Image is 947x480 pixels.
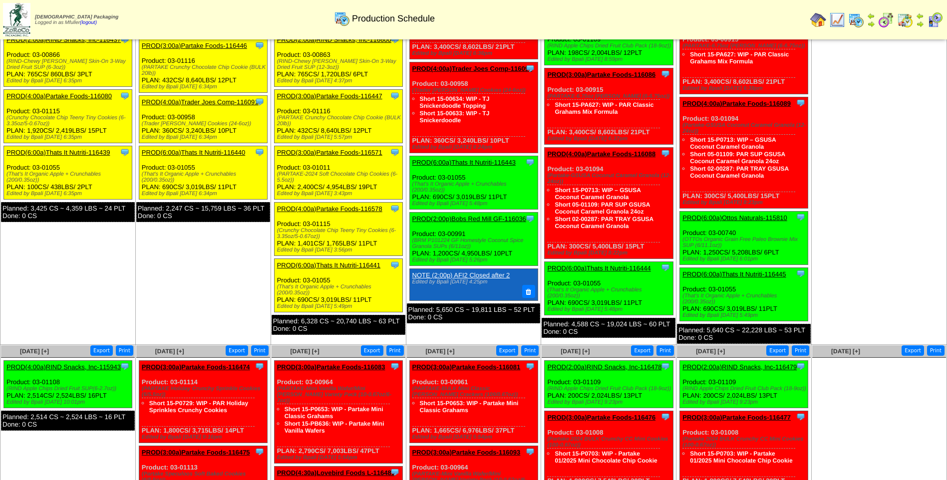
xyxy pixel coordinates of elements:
[902,345,924,356] button: Export
[927,345,945,356] button: Print
[136,202,270,222] div: Planned: 2,247 CS ~ 15,759 LBS ~ 36 PLT Done: 0 CS
[6,149,110,156] a: PROD(6:00a)Thats It Nutriti-116439
[547,93,672,99] div: (PARTAKE-6.75oz [PERSON_NAME] (6-6.75oz))
[412,238,538,249] div: (BRM P101224 GF Homestyle Coconut Spice Granola SUPs (6/11oz))
[255,147,265,157] img: Tooltip
[696,348,725,355] a: [DATE] [+]
[6,399,132,405] div: Edited by Bpali [DATE] 10:01pm
[547,399,672,405] div: Edited by Bpali [DATE] 9:23pm
[897,12,913,28] img: calendarinout.gif
[412,144,538,150] div: Edited by Bpali [DATE] 8:24pm
[796,361,806,371] img: Tooltip
[4,360,132,408] div: Product: 03-01108 PLAN: 2,514CS / 2,524LBS / 16PLT
[796,268,806,278] img: Tooltip
[682,363,797,371] a: PROD(2:00a)RIND Snacks, Inc-116479
[796,412,806,422] img: Tooltip
[139,96,267,143] div: Product: 03-00958 PLAN: 360CS / 3,240LBS / 10PLT
[916,12,924,20] img: arrowleft.gif
[660,148,670,158] img: Tooltip
[142,191,267,197] div: Edited by Bpali [DATE] 6:34pm
[142,449,250,456] a: PROD(3:00a)Partake Foods-116475
[226,345,248,356] button: Export
[680,267,808,321] div: Product: 03-01055 PLAN: 690CS / 3,019LBS / 11PLT
[409,213,538,266] div: Product: 03-00991 PLAN: 1,200CS / 4,950LBS / 10PLT
[412,434,538,440] div: Edited by Bpali [DATE] 5:54pm
[525,447,535,457] img: Tooltip
[3,3,30,36] img: zoroco-logo-small.webp
[796,98,806,108] img: Tooltip
[810,12,826,28] img: home.gif
[412,201,538,207] div: Edited by Bpali [DATE] 5:48pm
[277,363,385,371] a: PROD(3:00a)Partake Foods-116083
[412,65,533,72] a: PROD(4:00a)Trader Joes Comp-116090
[420,110,490,124] a: Short 15-00633: WIP - TJ Snickerdoodle
[412,87,538,93] div: (Trader [PERSON_NAME] Cookies (24-6oz))
[796,212,806,222] img: Tooltip
[412,215,526,223] a: PROD(2:00p)Bobs Red Mill GF-116036
[660,69,670,79] img: Tooltip
[412,50,538,56] div: Edited by Bpali [DATE] 6:36pm
[690,450,792,464] a: Short 15-P0703: WIP - Partake 01/2025 Mini Chocolate Chip Cookie
[277,171,402,183] div: (PARTAKE-2024 Soft Chocolate Chip Cookies (6-5.5oz))
[334,10,350,26] img: calendarprod.gif
[542,318,675,338] div: Planned: 4,588 CS ~ 19,024 LBS ~ 60 PLT Done: 0 CS
[682,293,808,305] div: (That's It Organic Apple + Crunchables (200/0.35oz))
[682,43,808,49] div: (PARTAKE-6.75oz [PERSON_NAME] (6-6.75oz))
[6,363,121,371] a: PROD(4:00a)RIND Snacks, Inc-115943
[547,363,661,371] a: PROD(2:00a)RIND Snacks, Inc-116478
[682,270,786,278] a: PROD(6:00a)Thats It Nutriti-116445
[660,262,670,272] img: Tooltip
[155,348,184,355] a: [DATE] [+]
[660,361,670,371] img: Tooltip
[412,279,533,285] div: Edited by Bpali [DATE] 4:25pm
[792,345,809,356] button: Print
[20,348,49,355] a: [DATE] [+]
[547,56,672,62] div: Edited by Bpali [DATE] 8:59pm
[277,92,382,100] a: PROD(3:00a)Partake Foods-116447
[149,400,248,414] a: Short 15-P0729: WIP - PAR Holiday Sprinkles Crunchy Cookies
[4,90,132,143] div: Product: 03-01115 PLAN: 1,920CS / 2,419LBS / 15PLT
[277,455,402,461] div: Edited by Bpali [DATE] 5:54pm
[277,228,402,240] div: (Crunchy Chocolate Chip Teeny Tiny Cookies (6-3.35oz/5-0.67oz))
[525,157,535,167] img: Tooltip
[547,436,672,448] div: (Partake 2024 BULK Crunchy CC Mini Cookies (100-0.67oz))
[425,348,454,355] span: [DATE] [+]
[4,33,132,87] div: Product: 03-00866 PLAN: 765CS / 860LBS / 3PLT
[274,259,402,312] div: Product: 03-01055 PLAN: 690CS / 3,019LBS / 11PLT
[274,90,402,143] div: Product: 03-01116 PLAN: 432CS / 8,640LBS / 12PLT
[139,39,267,93] div: Product: 03-01116 PLAN: 432CS / 8,640LBS / 12PLT
[547,386,672,392] div: (RIND Apple Chips Dried Fruit Club Pack (18-9oz))
[555,201,650,215] a: Short 05-01109: PAR SUP GSUSA Coconut Caramel Granola 24oz
[525,361,535,371] img: Tooltip
[291,348,319,355] span: [DATE] [+]
[412,449,521,456] a: PROD(3:00a)Partake Foods-116093
[682,386,808,392] div: (RIND Apple Chips Dried Fruit Club Pack (18-9oz))
[6,78,132,84] div: Edited by Bpali [DATE] 6:35pm
[682,85,808,91] div: Edited by Bpali [DATE] 6:38pm
[139,146,267,200] div: Product: 03-01055 PLAN: 690CS / 3,019LBS / 11PLT
[274,203,402,256] div: Product: 03-01115 PLAN: 1,401CS / 1,765LBS / 11PLT
[142,42,247,49] a: PROD(3:00a)Partake Foods-116446
[1,202,135,222] div: Planned: 3,425 CS ~ 4,359 LBS ~ 24 PLT Done: 0 CS
[680,97,808,208] div: Product: 03-01094 PLAN: 300CS / 5,400LBS / 15PLT
[142,171,267,183] div: (That's It Organic Apple + Crunchables (200/0.35oz))
[561,348,590,355] span: [DATE] [+]
[680,211,808,264] div: Product: 03-00740 PLAN: 1,250CS / 5,208LBS / 6PLT
[547,71,655,78] a: PROD(3:00a)Partake Foods-116086
[547,173,672,185] div: (Partake-GSUSA Coconut Caramel Granola (12-24oz))
[255,97,265,107] img: Tooltip
[361,345,383,356] button: Export
[547,287,672,299] div: (That's It Organic Apple + Crunchables (200/0.35oz))
[545,261,673,315] div: Product: 03-01055 PLAN: 690CS / 3,019LBS / 11PLT
[142,386,267,398] div: (PARTAKE Holiday Crunchy Sprinkle Cookies (6/5.5oz))
[142,84,267,90] div: Edited by Bpali [DATE] 6:34pm
[412,271,510,279] a: NOTE (2:00p) AFI2 Closed after 2
[547,43,672,49] div: (RIND Apple Chips Dried Fruit Club Pack (18-9oz))
[390,204,400,214] img: Tooltip
[277,469,395,477] a: PROD(4:30a)Lovebird Foods L-116481
[4,146,132,200] div: Product: 03-01055 PLAN: 100CS / 438LBS / 2PLT
[409,360,538,443] div: Product: 03-00961 PLAN: 1,665CS / 6,976LBS / 37PLT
